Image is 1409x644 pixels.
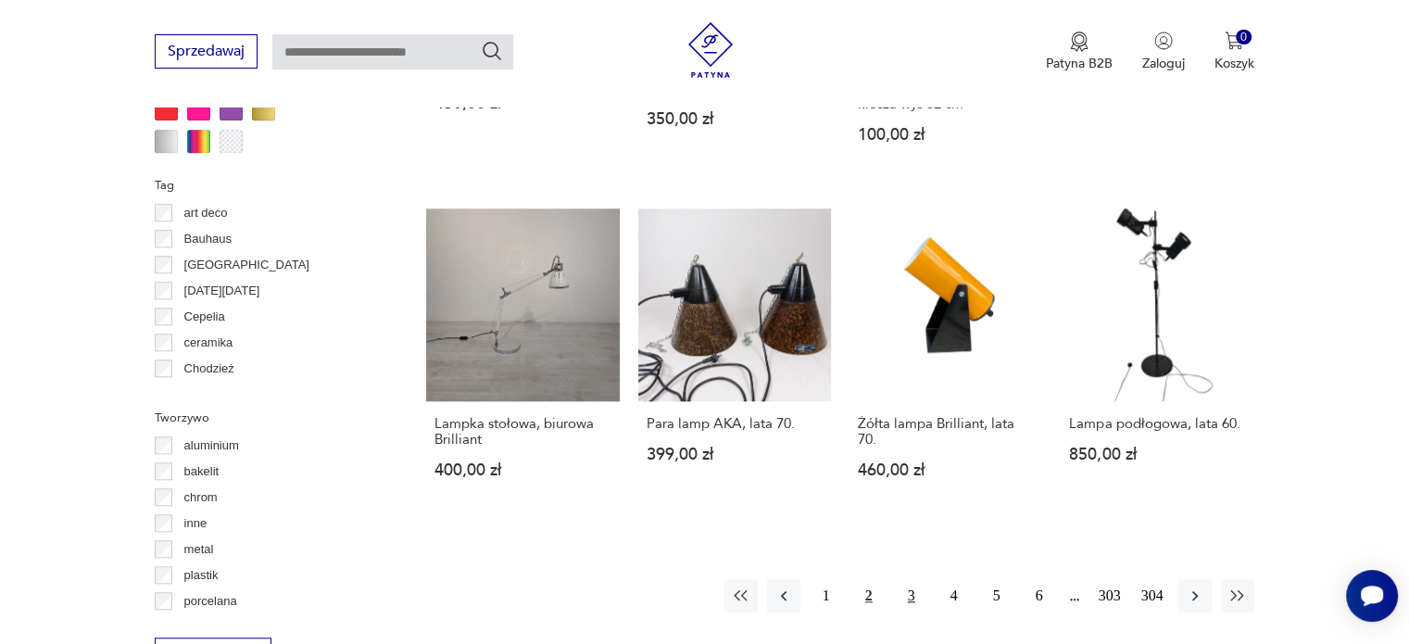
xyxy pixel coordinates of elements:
[184,333,233,353] p: ceramika
[155,34,258,69] button: Sprzedawaj
[647,416,823,432] h3: Para lamp AKA, lata 70.
[1069,447,1245,462] p: 850,00 zł
[434,462,610,478] p: 400,00 zł
[638,208,831,514] a: Para lamp AKA, lata 70.Para lamp AKA, lata 70.399,00 zł
[895,579,928,612] button: 3
[858,49,1034,112] h3: lampka z prlu polam Poznań z porcelany i mosiądzu stan db brak klosza wys 32 cm
[184,513,208,534] p: inne
[647,111,823,127] p: 350,00 zł
[434,416,610,448] h3: Lampka stołowa, biurowa Brilliant
[1136,579,1169,612] button: 304
[937,579,971,612] button: 4
[184,539,214,560] p: metal
[1023,579,1056,612] button: 6
[1046,32,1113,72] a: Ikona medaluPatyna B2B
[184,436,239,456] p: aluminium
[980,579,1013,612] button: 5
[184,359,234,379] p: Chodzież
[481,40,503,62] button: Szukaj
[1346,570,1398,622] iframe: Smartsupp widget button
[1214,55,1254,72] p: Koszyk
[810,579,843,612] button: 1
[184,617,223,638] p: porcelit
[1142,32,1185,72] button: Zaloguj
[858,462,1034,478] p: 460,00 zł
[1069,416,1245,432] h3: Lampa podłogowa, lata 60.
[852,579,886,612] button: 2
[184,591,237,612] p: porcelana
[1225,32,1243,50] img: Ikona koszyka
[1046,55,1113,72] p: Patyna B2B
[426,208,619,514] a: Lampka stołowa, biurowa BrilliantLampka stołowa, biurowa Brilliant400,00 zł
[1093,579,1126,612] button: 303
[155,46,258,59] a: Sprzedawaj
[184,281,260,301] p: [DATE][DATE]
[647,447,823,462] p: 399,00 zł
[1214,32,1254,72] button: 0Koszyk
[184,461,220,482] p: bakelit
[155,408,382,428] p: Tworzywo
[849,208,1042,514] a: Żółta lampa Brilliant, lata 70.Żółta lampa Brilliant, lata 70.460,00 zł
[155,175,382,196] p: Tag
[1154,32,1173,50] img: Ikonka użytkownika
[184,565,219,586] p: plastik
[1142,55,1185,72] p: Zaloguj
[184,385,231,405] p: Ćmielów
[858,127,1034,143] p: 100,00 zł
[184,203,228,223] p: art deco
[683,22,738,78] img: Patyna - sklep z meblami i dekoracjami vintage
[184,307,225,327] p: Cepelia
[1236,30,1252,45] div: 0
[858,416,1034,448] h3: Żółta lampa Brilliant, lata 70.
[184,487,218,508] p: chrom
[1070,32,1088,52] img: Ikona medalu
[1061,208,1253,514] a: Lampa podłogowa, lata 60.Lampa podłogowa, lata 60.850,00 zł
[184,255,309,275] p: [GEOGRAPHIC_DATA]
[1046,32,1113,72] button: Patyna B2B
[434,95,610,111] p: 450,00 zł
[184,229,232,249] p: Bauhaus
